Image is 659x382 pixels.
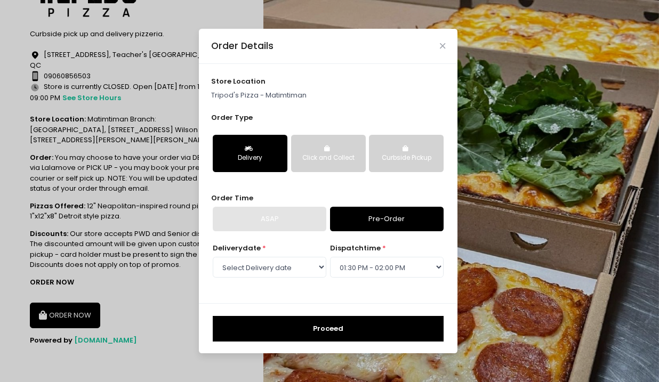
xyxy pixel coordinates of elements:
[376,153,436,163] div: Curbside Pickup
[213,316,444,342] button: Proceed
[213,135,287,172] button: Delivery
[369,135,444,172] button: Curbside Pickup
[211,193,253,203] span: Order Time
[211,76,266,86] span: store location
[211,39,274,53] div: Order Details
[211,90,446,101] p: Tripod's Pizza - Matimtiman
[440,43,445,48] button: Close
[211,112,253,123] span: Order Type
[220,153,280,163] div: Delivery
[299,153,358,163] div: Click and Collect
[330,243,381,253] span: dispatch time
[291,135,366,172] button: Click and Collect
[330,207,444,231] a: Pre-Order
[213,243,261,253] span: Delivery date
